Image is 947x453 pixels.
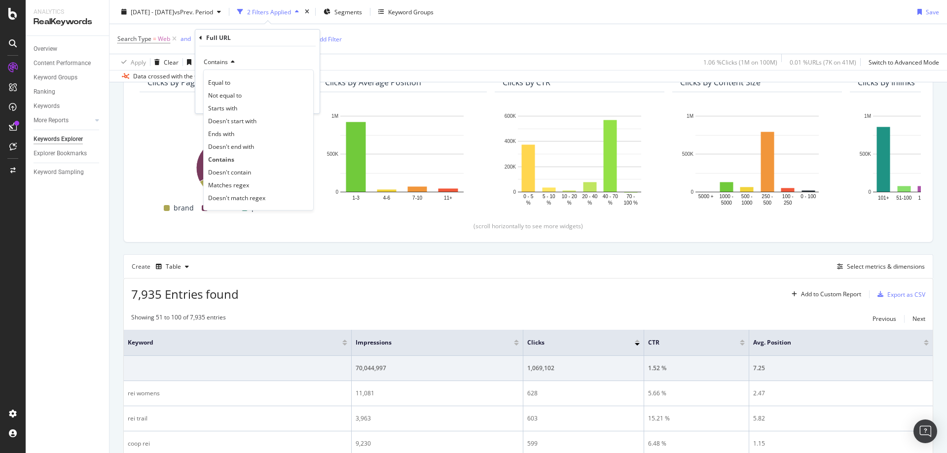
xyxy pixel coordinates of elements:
[34,148,102,159] a: Explorer Bookmarks
[153,35,156,43] span: =
[34,167,102,177] a: Keyword Sampling
[320,4,366,20] button: Segments
[131,58,146,66] div: Apply
[887,290,925,299] div: Export as CSV
[873,314,896,323] div: Previous
[918,195,931,201] text: 16-50
[208,142,254,151] span: Doesn't end with
[790,58,856,66] div: 0.01 % URLs ( 7K on 41M )
[302,33,342,45] button: Add Filter
[181,34,191,43] button: and
[587,200,592,206] text: %
[763,200,771,206] text: 500
[753,439,929,448] div: 1.15
[648,439,745,448] div: 6.48 %
[624,200,638,206] text: 100 %
[174,202,194,214] span: brand
[682,151,694,157] text: 500K
[741,200,753,206] text: 1000
[721,200,732,206] text: 5000
[303,7,311,17] div: times
[174,7,213,16] span: vs Prev. Period
[208,104,237,112] span: Starts with
[582,194,598,199] text: 20 - 40
[147,135,301,198] svg: A chart.
[34,72,77,83] div: Keyword Groups
[412,195,422,201] text: 7-10
[648,389,745,398] div: 5.66 %
[34,87,55,97] div: Ranking
[34,72,102,83] a: Keyword Groups
[874,286,925,302] button: Export as CSV
[34,44,102,54] a: Overview
[131,313,226,325] div: Showing 51 to 100 of 7,935 entries
[505,139,516,144] text: 400K
[208,91,242,100] span: Not equal to
[788,286,861,302] button: Add to Custom Report
[833,261,925,273] button: Select metrics & dimensions
[691,189,693,195] text: 0
[356,439,519,448] div: 9,230
[356,414,519,423] div: 3,963
[526,200,531,206] text: %
[648,364,745,373] div: 1.52 %
[164,58,179,66] div: Clear
[34,115,92,126] a: More Reports
[117,54,146,70] button: Apply
[626,194,635,199] text: 70 -
[603,194,619,199] text: 40 - 70
[158,32,170,46] span: Web
[208,117,256,125] span: Doesn't start with
[34,148,87,159] div: Explorer Bookmarks
[181,35,191,43] div: and
[753,364,929,373] div: 7.25
[912,314,925,323] div: Next
[166,264,181,270] div: Table
[335,189,338,195] text: 0
[374,4,437,20] button: Keyword Groups
[878,195,889,201] text: 101+
[150,54,179,70] button: Clear
[753,414,929,423] div: 5.82
[131,7,174,16] span: [DATE] - [DATE]
[208,78,230,87] span: Equal to
[753,338,909,347] span: Avg. Position
[34,134,83,144] div: Keywords Explorer
[388,7,434,16] div: Keyword Groups
[896,195,912,201] text: 51-100
[117,4,225,20] button: [DATE] - [DATE]vsPrev. Period
[131,286,239,302] span: 7,935 Entries found
[34,134,102,144] a: Keywords Explorer
[720,194,733,199] text: 1000 -
[926,7,939,16] div: Save
[847,262,925,271] div: Select metrics & dimensions
[208,194,265,202] span: Doesn't match regex
[233,4,303,20] button: 2 Filters Applied
[527,414,640,423] div: 603
[527,389,640,398] div: 628
[562,194,578,199] text: 10 - 20
[383,195,391,201] text: 4-6
[133,72,210,81] div: Data crossed with the Crawl
[247,7,291,16] div: 2 Filters Applied
[325,111,479,207] svg: A chart.
[117,35,151,43] span: Search Type
[913,419,937,443] div: Open Intercom Messenger
[801,291,861,297] div: Add to Custom Report
[648,414,745,423] div: 15.21 %
[912,313,925,325] button: Next
[128,389,347,398] div: rei womens
[567,200,572,206] text: %
[34,101,102,111] a: Keywords
[183,54,209,70] button: Save
[513,189,516,195] text: 0
[503,111,656,207] div: A chart.
[543,194,555,199] text: 5 - 10
[204,58,228,66] span: Contains
[527,364,640,373] div: 1,069,102
[868,189,871,195] text: 0
[680,111,834,207] svg: A chart.
[34,44,57,54] div: Overview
